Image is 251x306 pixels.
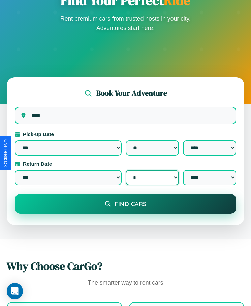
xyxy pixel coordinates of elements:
p: Rent premium cars from trusted hosts in your city. Adventures start here. [58,14,193,33]
h2: Why Choose CarGo? [7,259,244,274]
h2: Book Your Adventure [96,88,167,99]
p: The smarter way to rent cars [7,278,244,288]
label: Return Date [15,161,236,167]
div: Open Intercom Messenger [7,283,23,299]
label: Pick-up Date [15,131,236,137]
button: Find Cars [15,194,236,214]
div: Give Feedback [3,139,8,167]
